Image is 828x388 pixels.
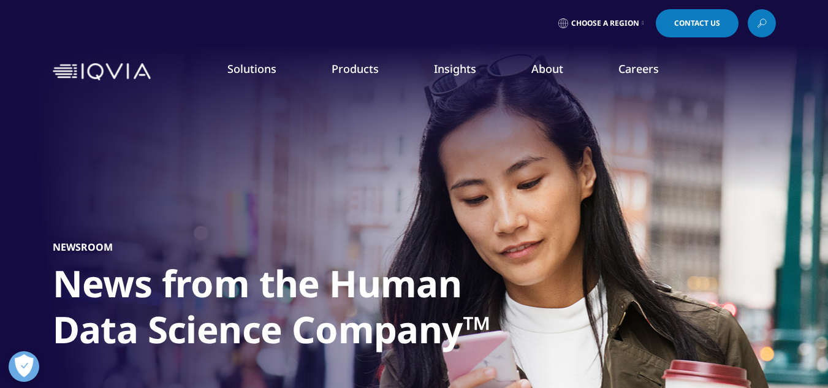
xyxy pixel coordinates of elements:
a: About [531,61,563,76]
a: Insights [434,61,476,76]
button: Open Preferences [9,351,39,382]
img: IQVIA Healthcare Information Technology and Pharma Clinical Research Company [53,63,151,81]
nav: Primary [156,43,776,101]
span: Contact Us [674,20,720,27]
a: Solutions [227,61,276,76]
h1: News from the Human Data Science Company™ [53,261,512,360]
a: Careers [618,61,659,76]
span: Choose a Region [571,18,639,28]
a: Contact Us [656,9,739,37]
a: Products [332,61,379,76]
h5: Newsroom [53,241,113,253]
